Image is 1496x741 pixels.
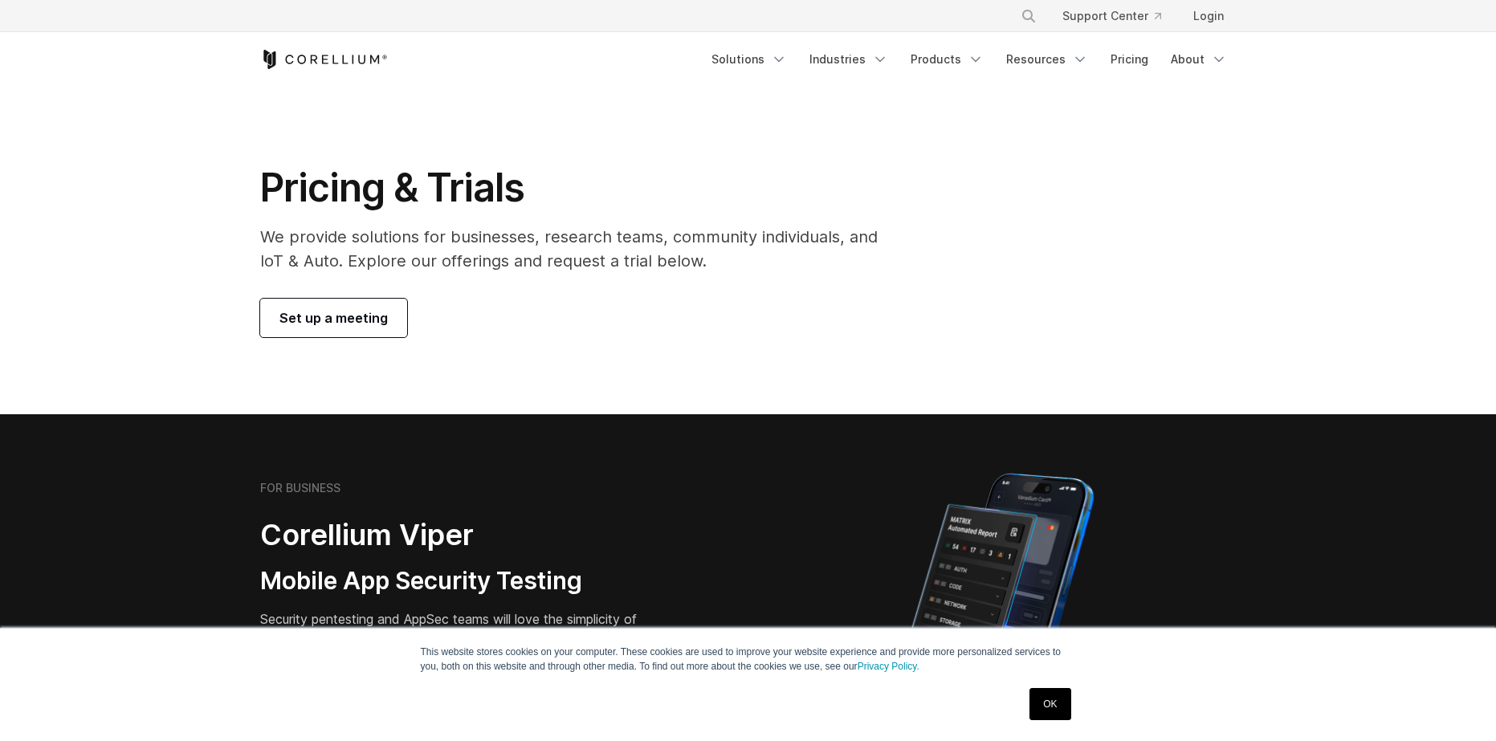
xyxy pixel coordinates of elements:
h6: FOR BUSINESS [260,481,340,495]
p: This website stores cookies on your computer. These cookies are used to improve your website expe... [421,645,1076,674]
div: Navigation Menu [1001,2,1237,31]
a: Pricing [1101,45,1158,74]
p: Security pentesting and AppSec teams will love the simplicity of automated report generation comb... [260,609,671,667]
a: Solutions [702,45,797,74]
p: We provide solutions for businesses, research teams, community individuals, and IoT & Auto. Explo... [260,225,900,273]
h2: Corellium Viper [260,517,671,553]
span: Set up a meeting [279,308,388,328]
a: Industries [800,45,898,74]
a: OK [1029,688,1070,720]
a: Products [901,45,993,74]
button: Search [1014,2,1043,31]
a: About [1161,45,1237,74]
a: Corellium Home [260,50,388,69]
a: Support Center [1050,2,1174,31]
a: Resources [997,45,1098,74]
a: Login [1180,2,1237,31]
a: Privacy Policy. [858,661,919,672]
h1: Pricing & Trials [260,164,900,212]
h3: Mobile App Security Testing [260,566,671,596]
div: Navigation Menu [702,45,1237,74]
a: Set up a meeting [260,299,407,337]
